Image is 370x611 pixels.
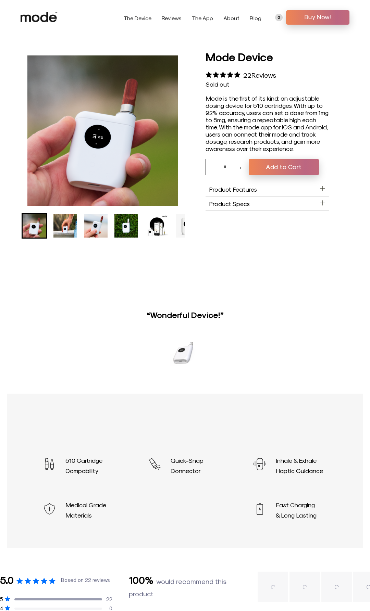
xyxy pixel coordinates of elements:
product-gallery: Mode Device product carousel [21,49,185,239]
a: 0 [275,14,283,21]
div: Quick-Snap Connector [164,455,224,476]
li: Go to slide 1 [22,213,47,239]
div: Testimonial [27,310,343,366]
a: The Device [124,15,151,21]
a: Blog [250,15,261,21]
img: Mode Device [84,214,108,238]
button: Add to Cart [249,159,319,175]
button: + [239,159,242,175]
li: Go to slide 4 [113,213,139,239]
li: Go to slide 3 [83,213,109,239]
div: Inhale & Exhale Haptic Guidance [269,455,330,476]
div: Fast Charging & Long Lasting [269,500,330,520]
button: - [209,159,211,175]
span: would recommend this product [129,577,226,598]
img: Mode Device [23,214,46,238]
span: 22 [243,71,251,79]
span: Buy Now! [291,12,344,22]
div: 1 of 3 [27,310,343,366]
li: 1 of 8 [27,55,178,206]
div: Mode is the first of its kind: an adjustable dosing device for 510 cartridges. With up to 92% acc... [206,94,329,152]
li: Go to slide 6 [175,213,200,239]
div: Mode Device product thumbnail [21,213,185,239]
img: Mode Device [114,214,138,238]
div: Based on 22 reviews [61,576,110,584]
img: ~ Angela A. ~ [170,339,200,366]
img: Mode Device [53,214,77,238]
a: Buy Now! [286,10,349,25]
div: 0 [106,606,112,611]
img: Mode Device [176,214,199,238]
a: About [223,15,239,21]
li: Go to slide 2 [52,213,78,239]
div: Medical Grade Materials [59,500,119,520]
div: Mode Device product carousel [27,55,178,206]
h4: “Wonderful Device!” [27,310,343,319]
h1: Mode Device [206,49,329,65]
div: 510 Cartridge Compability [59,455,119,476]
img: Mode Device [27,55,178,206]
li: Go to slide 5 [144,213,170,239]
strong: 100% [129,574,153,586]
div: 22 [106,597,112,602]
span: Reviews [251,71,276,79]
img: Mode Device [145,214,169,238]
span: Sold out [206,80,230,88]
span: Product Features [209,186,257,193]
a: The App [192,15,213,21]
a: Reviews [162,15,182,21]
span: Product Specs [209,200,250,207]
